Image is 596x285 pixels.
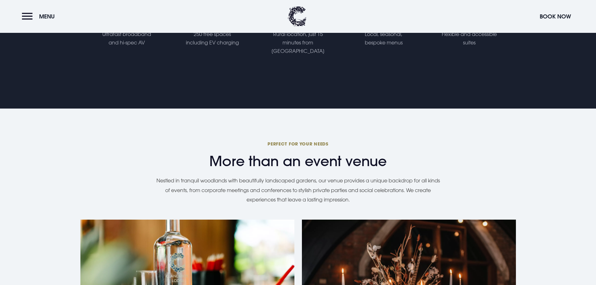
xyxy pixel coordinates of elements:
[288,6,307,27] img: Clandeboye Lodge
[154,176,442,204] p: Nestled in tranquil woodlands with beautifully landscaped gardens, our venue provides a unique ba...
[22,10,58,23] button: Menu
[270,30,326,56] p: Rural location, just 15 minutes from [GEOGRAPHIC_DATA]
[39,13,55,20] span: Menu
[441,30,497,47] p: Flexible and accessible suites
[537,10,574,23] button: Book Now
[99,30,155,47] p: Ultrafast broadband and hi-spec AV
[154,141,442,147] span: Perfect for your needs
[355,30,412,47] p: Local, seasonal, bespoke menus
[154,141,442,169] h2: More than an event venue
[184,30,241,47] p: 250 free spaces including EV charging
